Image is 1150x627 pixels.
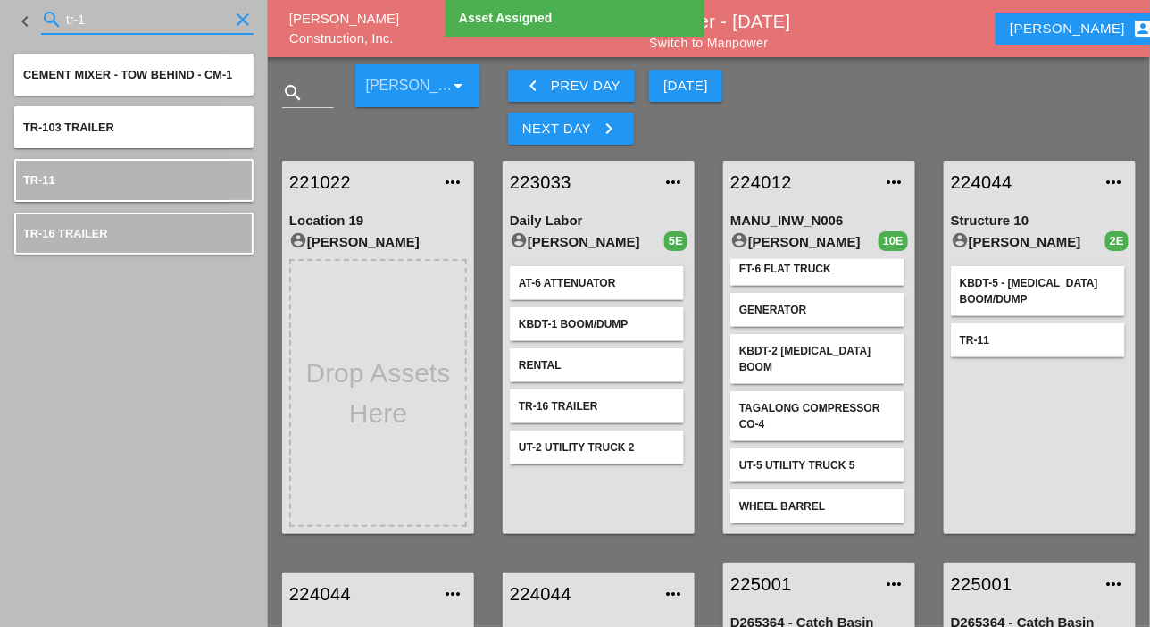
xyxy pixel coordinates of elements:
a: [PERSON_NAME] Construction, Inc. [289,11,399,46]
button: Prev Day [508,70,635,102]
a: 225001 [730,571,872,598]
span: Cement Mixer - tow behind - CM-1 [23,68,232,81]
i: more_horiz [883,573,904,595]
div: [PERSON_NAME] [730,231,879,253]
i: keyboard_arrow_left [522,75,544,96]
div: [PERSON_NAME] [510,231,664,253]
div: KBDT-1 Boom/Dump [519,316,675,332]
div: Asset Assigned [459,9,696,28]
i: account_circle [730,231,748,249]
div: Wheel Barrel [739,498,896,514]
i: more_horiz [442,171,463,193]
div: AT-6 Attenuator [519,275,675,291]
div: Location 19 [289,211,467,231]
a: 224012 [730,169,872,196]
div: Next Day [522,118,620,139]
div: Daily Labor [510,211,687,231]
i: account_circle [510,231,528,249]
span: TR-103 Trailer [23,121,114,134]
span: TR-11 [23,173,55,187]
div: Generator [739,302,896,318]
i: search [282,82,304,104]
div: [DATE] [663,76,708,96]
i: keyboard_arrow_right [598,118,620,139]
div: RENTAL [519,357,675,373]
i: search [41,9,62,30]
i: more_horiz [1104,171,1125,193]
div: Prev Day [522,75,621,96]
input: Search for equipment [66,5,229,34]
a: 221022 [289,169,431,196]
button: Next Day [508,113,634,145]
i: more_horiz [662,583,684,605]
div: 5E [664,231,687,251]
i: more_horiz [1104,573,1125,595]
i: more_horiz [662,171,684,193]
a: 224044 [289,581,431,607]
button: [DATE] [649,70,722,102]
a: 223033 [510,169,652,196]
a: 224044 [951,169,1093,196]
span: TR-16 Trailer [23,227,108,240]
i: keyboard_arrow_left [14,11,36,32]
a: 224044 [510,581,652,607]
i: more_horiz [883,171,904,193]
div: UT-2 Utility Truck 2 [519,439,675,456]
div: UT-5 Utility Truck 5 [739,457,896,473]
i: arrow_drop_down [447,75,469,96]
div: KBDT-2 [MEDICAL_DATA] Boom [739,343,896,375]
i: more_horiz [442,583,463,605]
div: 10E [879,231,908,251]
div: [PERSON_NAME] [289,231,467,253]
div: TR-11 [960,332,1116,348]
div: KBDT-5 - [MEDICAL_DATA] Boom/dump [960,275,1116,307]
a: 225001 [951,571,1093,598]
div: 2E [1105,231,1129,251]
div: MANU_INW_N006 [730,211,908,231]
a: Switch to Manpower [649,36,768,50]
div: [PERSON_NAME] [951,231,1105,253]
div: TR-16 Trailer [519,398,675,414]
i: clear [232,9,254,30]
div: Structure 10 [951,211,1129,231]
div: Tagalong Compressor CO-4 [739,400,896,432]
div: FT-6 Flat truck [739,261,896,277]
i: account_circle [289,231,307,249]
i: account_circle [951,231,969,249]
